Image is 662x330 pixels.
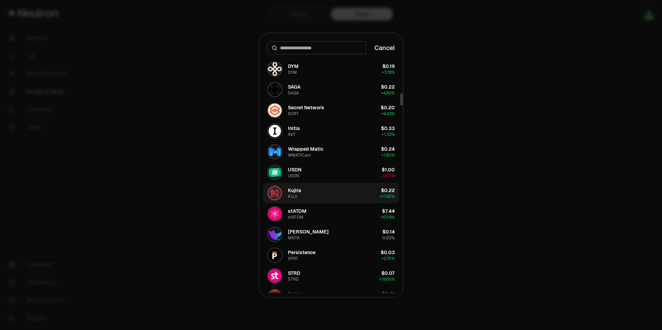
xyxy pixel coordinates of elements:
[382,132,395,137] span: + 1.33%
[288,173,299,179] div: USDN
[381,270,395,277] div: $0.07
[288,256,298,261] div: XPRT
[263,183,399,203] button: KUJI LogoKujiraKUJI$0.22+17.45%
[382,228,395,235] div: $0.14
[288,214,303,220] div: stATOM
[268,83,282,97] img: SAGA Logo
[382,208,395,214] div: $7.44
[381,249,395,256] div: $0.03
[288,187,301,194] div: Kujira
[288,277,299,282] div: STRD
[381,146,395,152] div: $0.24
[268,166,282,179] img: USDN Logo
[288,235,300,241] div: MNTA
[288,63,299,70] div: DYM
[268,186,282,200] img: KUJI Logo
[379,277,395,282] span: + 19.65%
[268,228,282,241] img: MNTA Logo
[382,173,395,179] span: -0.01%
[263,245,399,266] button: XPRT LogoPersistenceXPRT$0.03+2.75%
[288,208,307,214] div: stATOM
[381,256,395,261] span: + 2.75%
[382,290,395,297] div: $0.01
[288,104,324,111] div: Secret Network
[263,266,399,286] button: STRD LogoSTRDSTRD$0.07+19.65%
[381,125,395,132] div: $0.33
[381,187,395,194] div: $0.22
[288,111,299,117] div: SCRT
[288,270,300,277] div: STRD
[268,207,282,221] img: stATOM Logo
[263,224,399,245] button: MNTA Logo[PERSON_NAME]MNTA$0.140.00%
[381,111,395,117] span: + 9.43%
[268,124,282,138] img: INIT Logo
[288,70,297,75] div: DYM
[268,62,282,76] img: DYM Logo
[288,249,315,256] div: Persistence
[263,162,399,183] button: USDN LogoUSDNUSDN$1.00-0.01%
[268,248,282,262] img: XPRT Logo
[381,214,395,220] span: + 6.59%
[288,90,299,96] div: SAGA
[263,79,399,100] button: SAGA LogoSAGASAGA$0.22+4.60%
[382,63,395,70] div: $0.19
[268,103,282,117] img: SCRT Logo
[288,290,301,297] div: Nolus
[381,152,395,158] span: + 1.80%
[288,166,301,173] div: USDN
[381,90,395,96] span: + 4.60%
[381,83,395,90] div: $0.22
[263,59,399,79] button: DYM LogoDYMDYM$0.19+3.78%
[380,194,395,199] span: + 17.45%
[381,104,395,111] div: $0.20
[263,100,399,121] button: SCRT LogoSecret NetworkSCRT$0.20+9.43%
[382,235,395,241] span: 0.00%
[382,70,395,75] span: + 3.78%
[263,203,399,224] button: stATOM LogostATOMstATOM$7.44+6.59%
[268,269,282,283] img: STRD Logo
[288,132,295,137] div: INIT
[288,146,323,152] div: Wrapped Matic
[268,290,282,303] img: NLS Logo
[288,228,329,235] div: [PERSON_NAME]
[288,83,301,90] div: SAGA
[374,43,395,53] button: Cancel
[263,121,399,141] button: INIT LogoInitiaINIT$0.33+1.33%
[288,194,297,199] div: KUJI
[268,145,282,159] img: WMATIC.axl Logo
[263,141,399,162] button: WMATIC.axl LogoWrapped MaticWMATIC.axl$0.24+1.80%
[288,125,300,132] div: Initia
[263,286,399,307] button: NLS LogoNolus$0.01
[382,166,395,173] div: $1.00
[288,152,311,158] div: WMATIC.axl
